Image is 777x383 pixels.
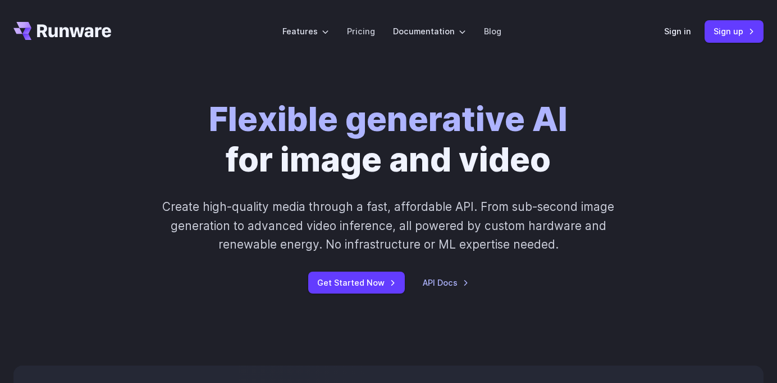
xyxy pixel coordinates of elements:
a: Pricing [347,25,375,38]
h1: for image and video [209,99,568,179]
a: Go to / [13,22,111,40]
p: Create high-quality media through a fast, affordable API. From sub-second image generation to adv... [148,197,628,254]
a: Sign in [664,25,691,38]
a: Sign up [705,20,764,42]
label: Documentation [393,25,466,38]
strong: Flexible generative AI [209,98,568,139]
a: API Docs [423,276,469,289]
label: Features [282,25,329,38]
a: Get Started Now [308,272,405,294]
a: Blog [484,25,501,38]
